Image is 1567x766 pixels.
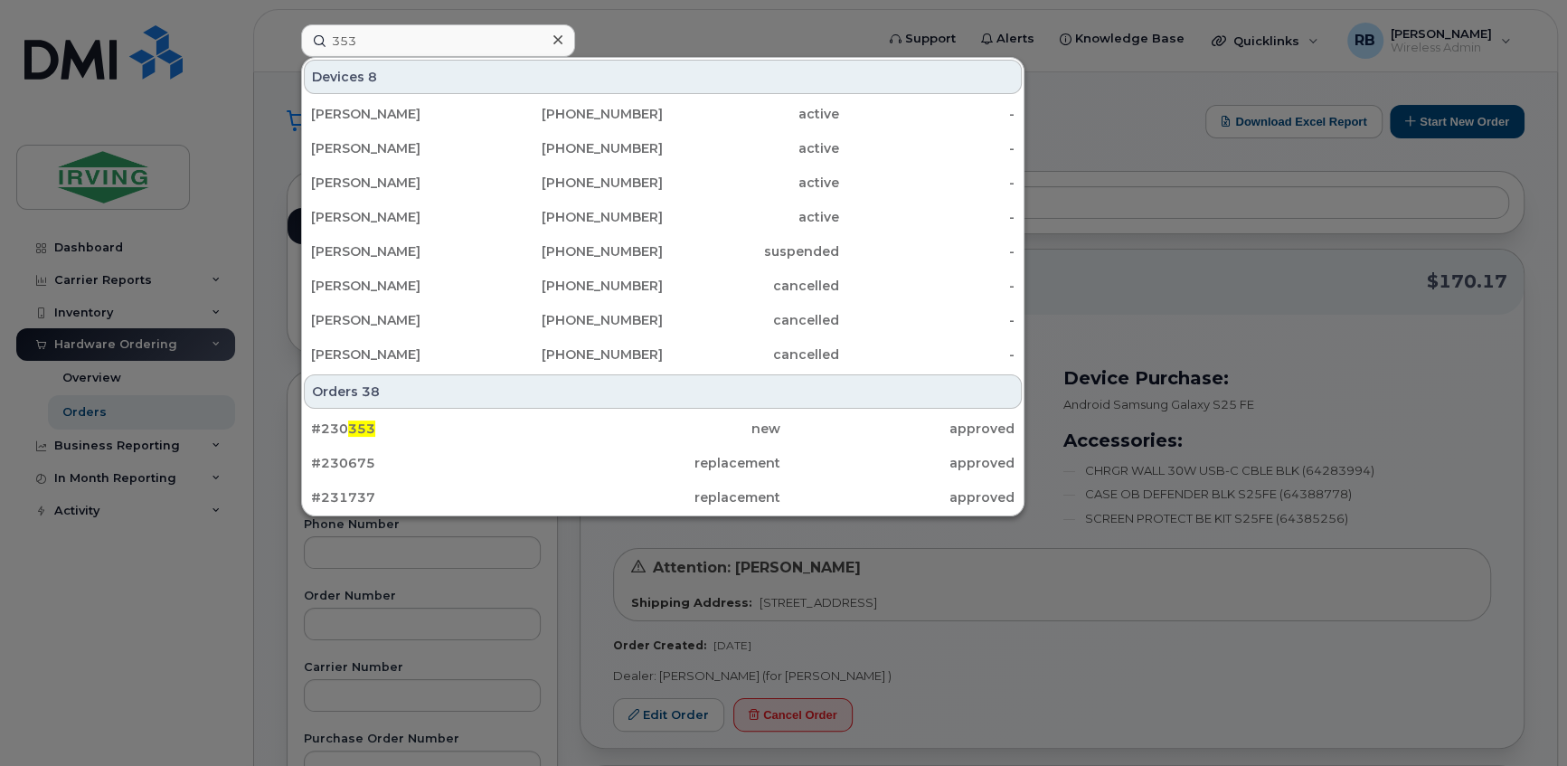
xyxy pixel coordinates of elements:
[304,132,1022,165] a: [PERSON_NAME][PHONE_NUMBER]active-
[839,345,1015,364] div: -
[304,201,1022,233] a: [PERSON_NAME][PHONE_NUMBER]active-
[487,277,664,295] div: [PHONE_NUMBER]
[487,311,664,329] div: [PHONE_NUMBER]
[311,277,487,295] div: [PERSON_NAME]
[487,242,664,260] div: [PHONE_NUMBER]
[304,166,1022,199] a: [PERSON_NAME][PHONE_NUMBER]active-
[780,420,1015,438] div: approved
[663,311,839,329] div: cancelled
[839,105,1015,123] div: -
[304,412,1022,445] a: #230353newapproved
[311,345,487,364] div: [PERSON_NAME]
[487,208,664,226] div: [PHONE_NUMBER]
[304,60,1022,94] div: Devices
[311,420,545,438] div: #230
[311,242,487,260] div: [PERSON_NAME]
[663,105,839,123] div: active
[663,139,839,157] div: active
[311,488,545,506] div: #231737
[311,454,545,472] div: #230675
[304,447,1022,479] a: #230675replacementapproved
[348,421,375,437] span: 353
[545,454,779,472] div: replacement
[304,338,1022,371] a: [PERSON_NAME][PHONE_NUMBER]cancelled-
[487,345,664,364] div: [PHONE_NUMBER]
[663,208,839,226] div: active
[311,174,487,192] div: [PERSON_NAME]
[311,311,487,329] div: [PERSON_NAME]
[304,374,1022,409] div: Orders
[663,345,839,364] div: cancelled
[311,139,487,157] div: [PERSON_NAME]
[304,98,1022,130] a: [PERSON_NAME][PHONE_NUMBER]active-
[362,383,380,401] span: 38
[545,420,779,438] div: new
[304,481,1022,514] a: #231737replacementapproved
[780,488,1015,506] div: approved
[304,235,1022,268] a: [PERSON_NAME][PHONE_NUMBER]suspended-
[839,174,1015,192] div: -
[839,277,1015,295] div: -
[487,105,664,123] div: [PHONE_NUMBER]
[304,270,1022,302] a: [PERSON_NAME][PHONE_NUMBER]cancelled-
[780,454,1015,472] div: approved
[663,242,839,260] div: suspended
[487,174,664,192] div: [PHONE_NUMBER]
[663,174,839,192] div: active
[839,242,1015,260] div: -
[545,488,779,506] div: replacement
[311,105,487,123] div: [PERSON_NAME]
[368,68,377,86] span: 8
[839,139,1015,157] div: -
[311,208,487,226] div: [PERSON_NAME]
[839,311,1015,329] div: -
[839,208,1015,226] div: -
[487,139,664,157] div: [PHONE_NUMBER]
[663,277,839,295] div: cancelled
[304,304,1022,336] a: [PERSON_NAME][PHONE_NUMBER]cancelled-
